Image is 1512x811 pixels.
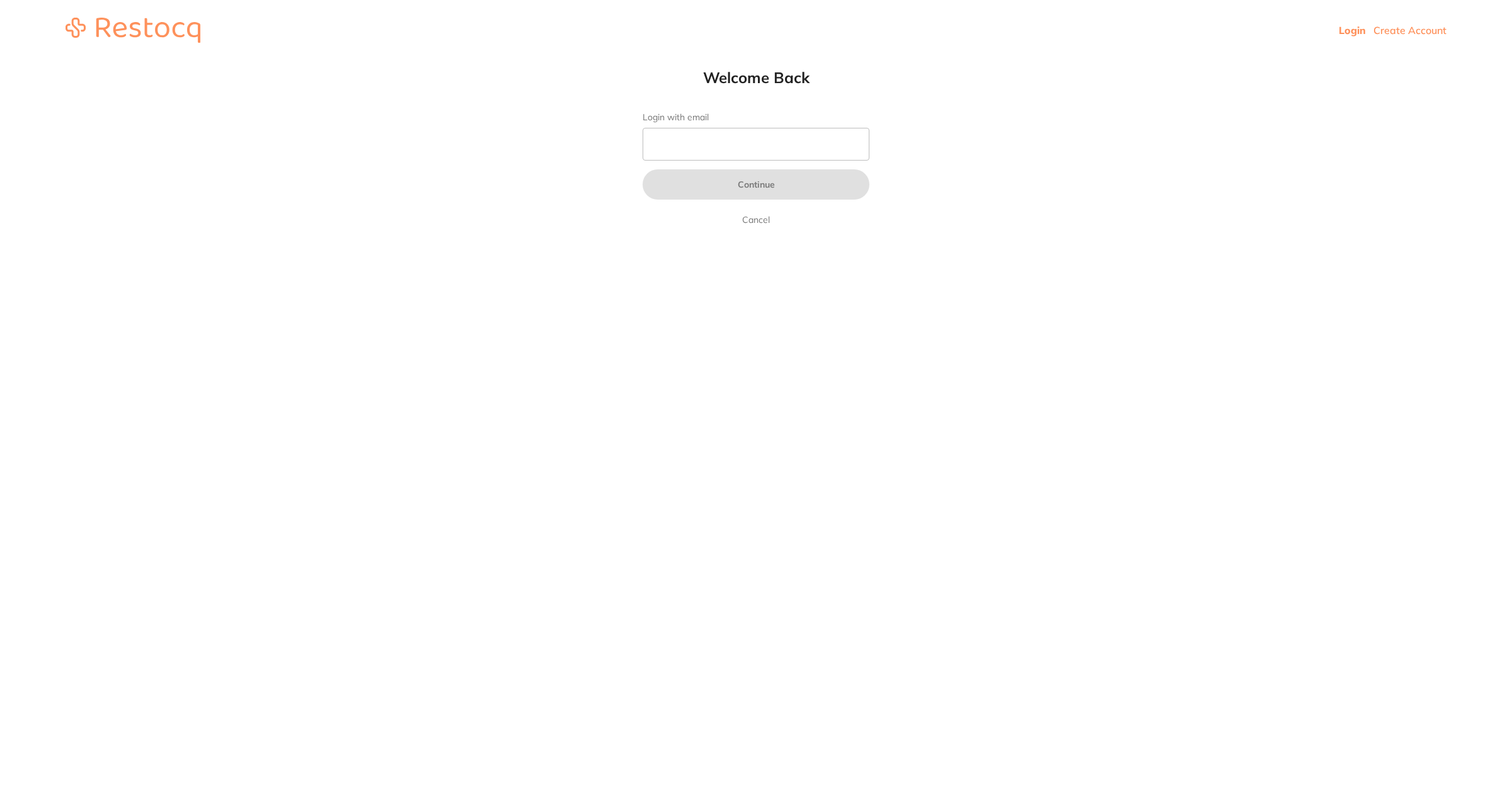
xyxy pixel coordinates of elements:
label: Login with email [643,112,869,123]
a: Create Account [1373,24,1446,37]
a: Cancel [740,212,772,227]
img: restocq_logo.svg [66,18,200,43]
button: Continue [643,169,869,200]
h1: Welcome Back [617,68,895,87]
a: Login [1339,24,1366,37]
